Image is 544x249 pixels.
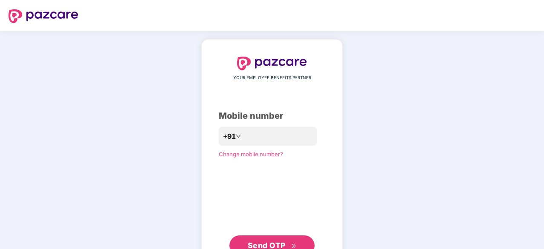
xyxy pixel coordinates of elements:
span: YOUR EMPLOYEE BENEFITS PARTNER [233,74,311,81]
a: Change mobile number? [219,151,283,157]
span: +91 [223,131,236,142]
div: Mobile number [219,109,325,123]
span: double-right [291,243,297,249]
img: logo [9,9,78,23]
span: down [236,134,241,139]
img: logo [237,57,307,70]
